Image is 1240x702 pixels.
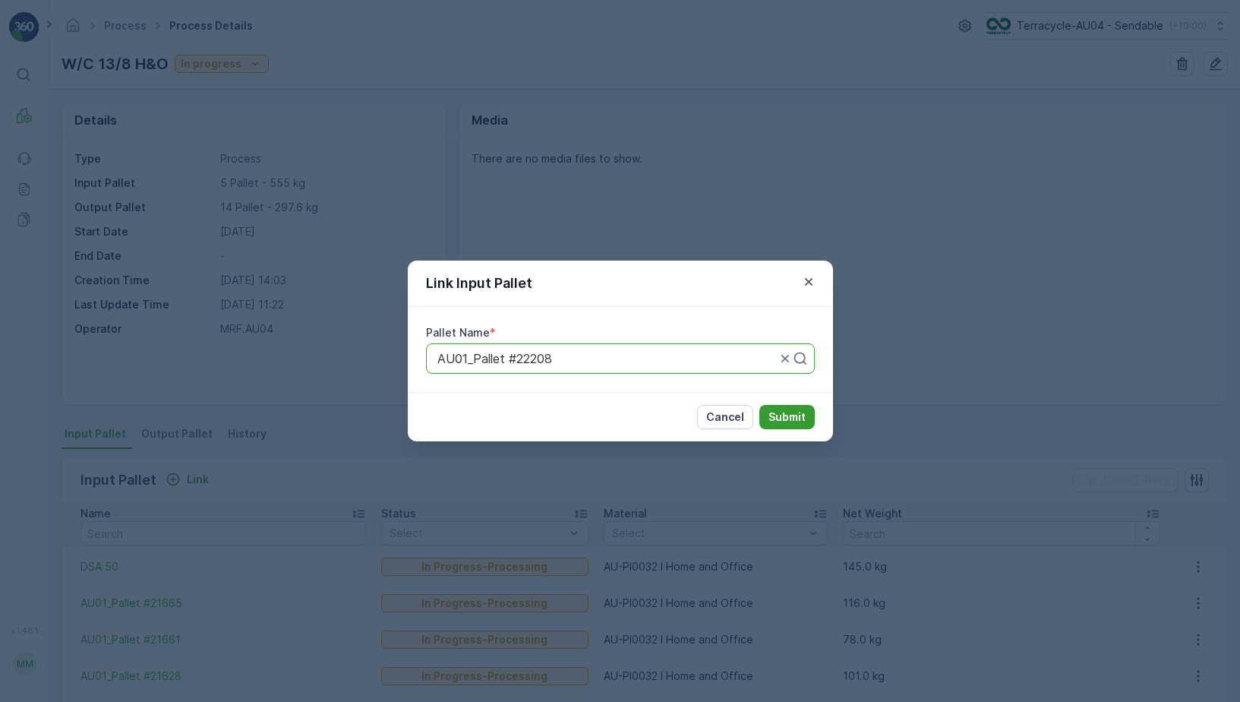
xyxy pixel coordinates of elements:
[768,409,806,425] p: Submit
[759,405,815,429] button: Submit
[697,405,753,429] button: Cancel
[706,409,744,425] p: Cancel
[426,273,532,294] p: Link Input Pallet
[426,326,490,339] label: Pallet Name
